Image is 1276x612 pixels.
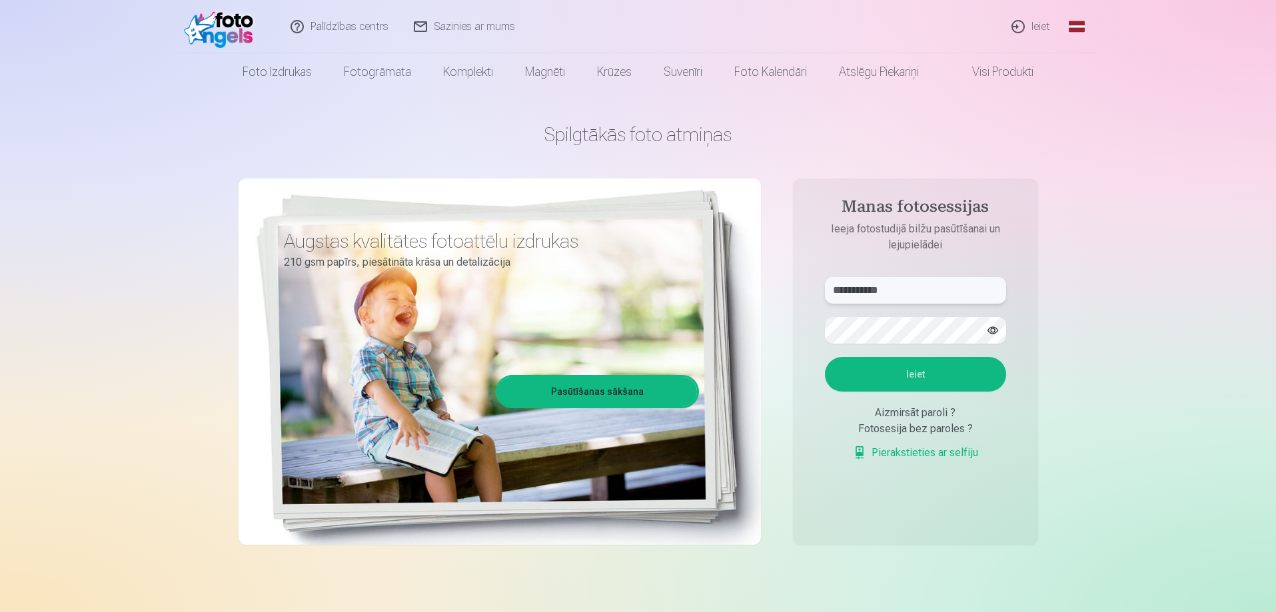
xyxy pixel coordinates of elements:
a: Fotogrāmata [328,53,427,91]
a: Suvenīri [648,53,718,91]
div: Fotosesija bez paroles ? [825,421,1006,437]
div: Aizmirsāt paroli ? [825,405,1006,421]
a: Magnēti [509,53,581,91]
p: Ieeja fotostudijā bilžu pasūtīšanai un lejupielādei [812,221,1019,253]
h1: Spilgtākās foto atmiņas [239,123,1038,147]
a: Krūzes [581,53,648,91]
a: Pierakstieties ar selfiju [853,445,978,461]
img: /fa1 [184,5,261,48]
button: Ieiet [825,357,1006,392]
p: 210 gsm papīrs, piesātināta krāsa un detalizācija [284,253,689,272]
a: Atslēgu piekariņi [823,53,935,91]
h4: Manas fotosessijas [812,197,1019,221]
a: Foto kalendāri [718,53,823,91]
a: Pasūtīšanas sākšana [498,377,697,406]
h3: Augstas kvalitātes fotoattēlu izdrukas [284,229,689,253]
a: Visi produkti [935,53,1049,91]
a: Komplekti [427,53,509,91]
a: Foto izdrukas [227,53,328,91]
